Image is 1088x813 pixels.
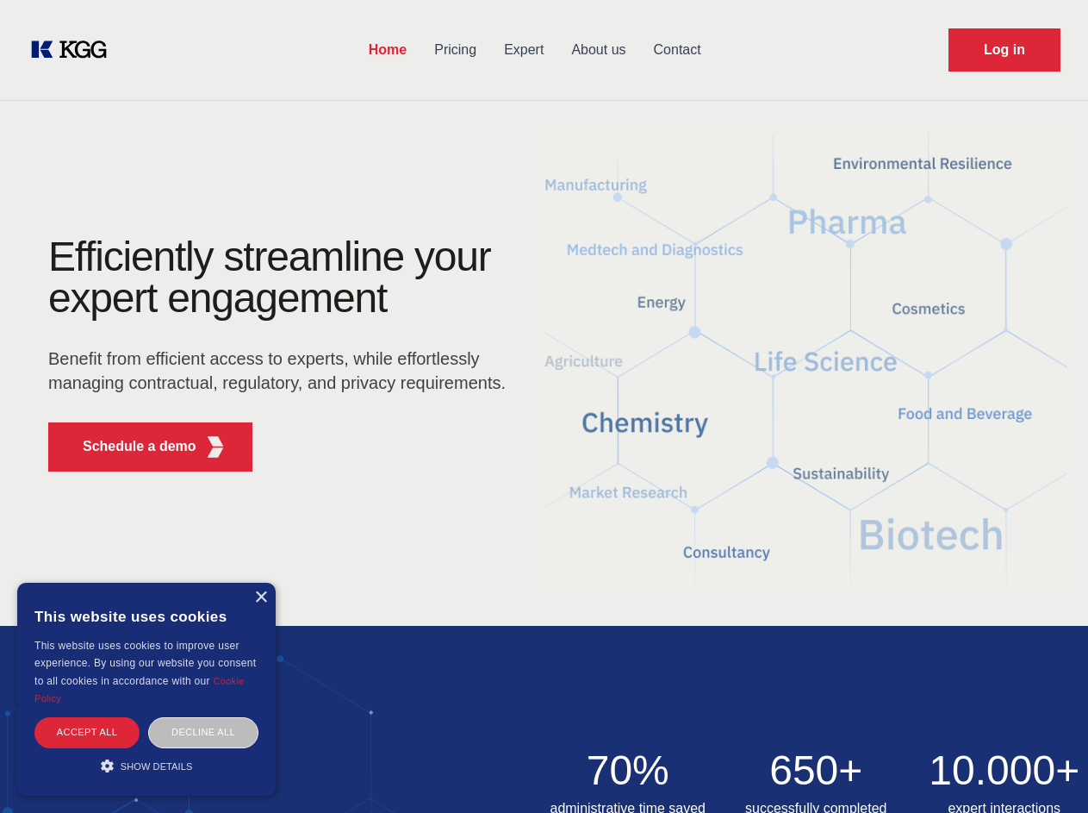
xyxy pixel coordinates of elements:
div: Close [254,591,267,604]
a: Request Demo [948,28,1060,72]
a: KOL Knowledge Platform: Talk to Key External Experts (KEE) [28,36,121,64]
h1: Efficiently streamline your expert engagement [48,236,517,319]
img: KGG Fifth Element RED [544,112,1068,609]
div: Accept all [34,717,140,747]
div: Show details [34,757,258,774]
div: Decline all [148,717,258,747]
h2: 650+ [732,750,900,791]
a: Pricing [420,28,490,72]
button: Schedule a demoKGG Fifth Element RED [48,422,252,472]
a: About us [557,28,639,72]
span: Show details [121,761,193,772]
p: Schedule a demo [83,436,196,457]
h2: 70% [544,750,712,791]
p: Benefit from efficient access to experts, while effortlessly managing contractual, regulatory, an... [48,347,517,395]
a: Home [355,28,420,72]
a: Contact [640,28,715,72]
a: Cookie Policy [34,676,245,704]
a: Expert [490,28,557,72]
span: This website uses cookies to improve user experience. By using our website you consent to all coo... [34,640,256,687]
img: KGG Fifth Element RED [205,436,227,458]
div: This website uses cookies [34,596,258,637]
